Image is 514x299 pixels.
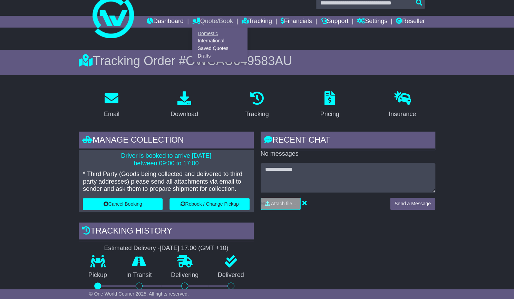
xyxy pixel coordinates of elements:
[79,271,117,279] p: Pickup
[169,198,249,210] button: Rebook / Change Pickup
[193,45,247,52] a: Saved Quotes
[192,16,233,28] a: Quote/Book
[117,271,162,279] p: In Transit
[245,110,269,119] div: Tracking
[79,132,253,150] div: Manage collection
[161,271,208,279] p: Delivering
[79,53,435,68] div: Tracking Order #
[83,171,249,193] p: * Third Party (Goods being collected and delivered to third party addresses) please send all atta...
[384,89,420,121] a: Insurance
[193,37,247,45] a: International
[208,271,254,279] p: Delivered
[241,89,273,121] a: Tracking
[171,110,198,119] div: Download
[79,223,253,241] div: Tracking history
[79,245,253,252] div: Estimated Delivery -
[396,16,425,28] a: Reseller
[316,89,344,121] a: Pricing
[159,245,228,252] div: [DATE] 17:00 (GMT +10)
[241,16,272,28] a: Tracking
[320,110,339,119] div: Pricing
[193,30,247,37] a: Domestic
[193,52,247,60] a: Drafts
[83,198,163,210] button: Cancel Booking
[261,132,435,150] div: RECENT CHAT
[281,16,312,28] a: Financials
[186,54,292,68] span: OWCAU649583AU
[357,16,387,28] a: Settings
[389,110,416,119] div: Insurance
[192,28,248,62] div: Quote/Book
[83,152,249,167] p: Driver is booked to arrive [DATE] between 09:00 to 17:00
[390,198,435,210] button: Send a Message
[320,16,348,28] a: Support
[104,110,119,119] div: Email
[166,89,203,121] a: Download
[261,150,435,158] p: No messages
[89,291,189,297] span: © One World Courier 2025. All rights reserved.
[147,16,184,28] a: Dashboard
[99,89,124,121] a: Email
